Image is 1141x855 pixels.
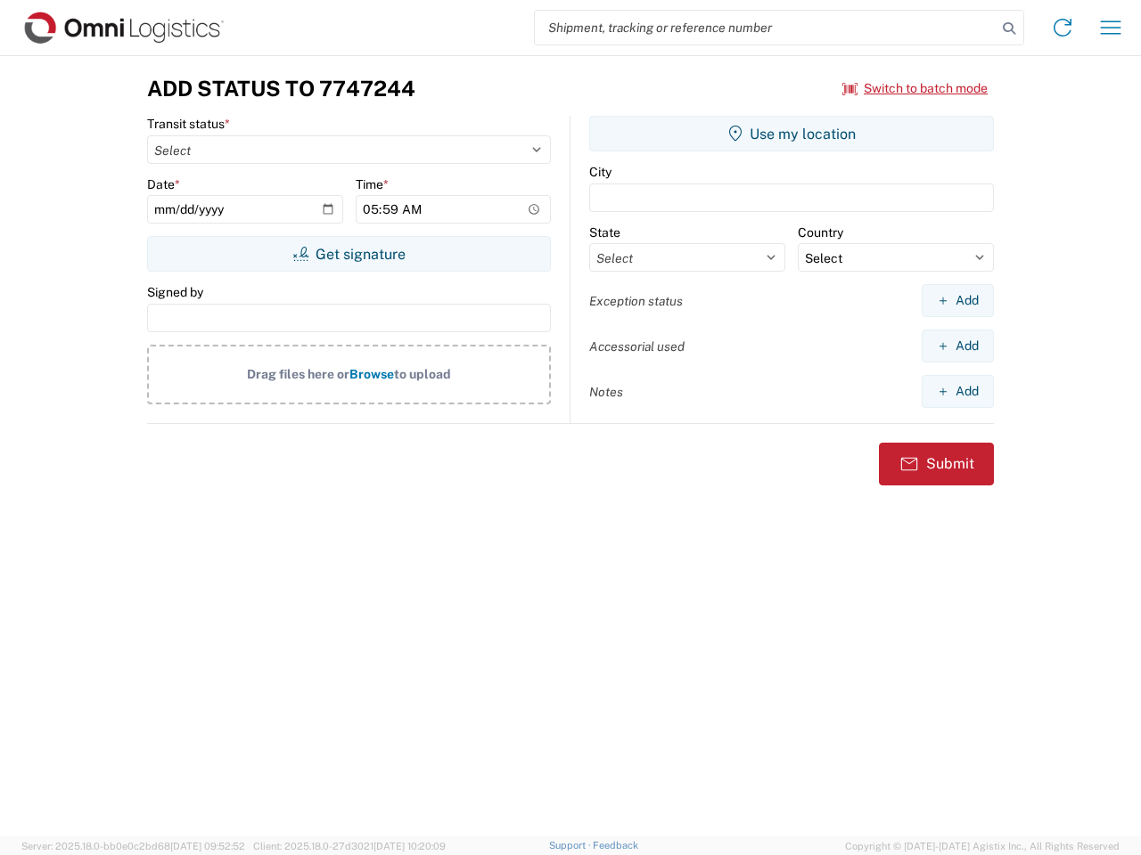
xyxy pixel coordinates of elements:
[247,367,349,381] span: Drag files here or
[922,375,994,408] button: Add
[373,841,446,851] span: [DATE] 10:20:09
[535,11,997,45] input: Shipment, tracking or reference number
[879,443,994,485] button: Submit
[394,367,451,381] span: to upload
[21,841,245,851] span: Server: 2025.18.0-bb0e0c2bd68
[589,338,685,354] label: Accessorial used
[147,176,180,192] label: Date
[842,74,988,103] button: Switch to batch mode
[589,224,620,240] label: State
[147,116,230,132] label: Transit status
[922,330,994,362] button: Add
[147,284,203,300] label: Signed by
[170,841,245,851] span: [DATE] 09:52:52
[589,164,612,180] label: City
[349,367,394,381] span: Browse
[593,840,638,851] a: Feedback
[147,76,415,102] h3: Add Status to 7747244
[589,116,994,151] button: Use my location
[589,293,683,309] label: Exception status
[845,838,1120,854] span: Copyright © [DATE]-[DATE] Agistix Inc., All Rights Reserved
[147,236,551,272] button: Get signature
[922,284,994,317] button: Add
[356,176,389,192] label: Time
[589,384,623,400] label: Notes
[549,840,594,851] a: Support
[253,841,446,851] span: Client: 2025.18.0-27d3021
[798,224,843,240] label: Country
